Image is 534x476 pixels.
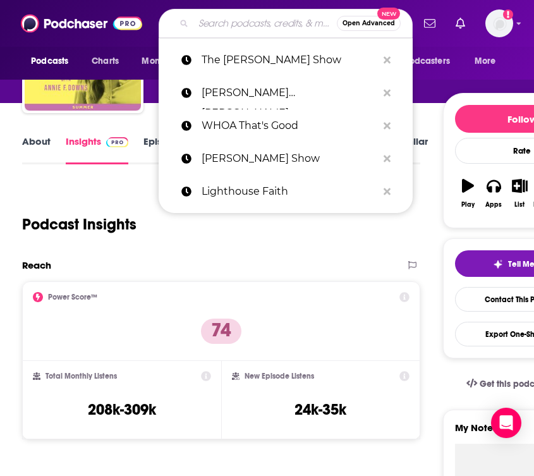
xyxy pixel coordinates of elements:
h2: Total Monthly Listens [46,372,117,381]
img: Podchaser - Follow, Share and Rate Podcasts [21,11,142,35]
div: Open Intercom Messenger [491,408,521,438]
a: WHOA That's Good [159,109,413,142]
a: [PERSON_NAME] [PERSON_NAME] [159,76,413,109]
h2: Reach [22,259,51,271]
p: WHOA That's Good [202,109,377,142]
p: The Mel Robbins Show [202,44,377,76]
span: Logged in as sschroeder [485,9,513,37]
button: open menu [466,49,512,73]
a: InsightsPodchaser Pro [66,135,128,164]
span: Podcasts [31,52,68,70]
span: Charts [92,52,119,70]
span: Open Advanced [343,20,395,27]
a: Lighthouse Faith [159,175,413,208]
span: Monitoring [142,52,186,70]
p: Eric Metaxas Show [202,142,377,175]
p: Lighthouse Faith [202,175,377,208]
img: Podchaser Pro [106,137,128,147]
div: Search podcasts, credits, & more... [159,9,413,38]
a: The [PERSON_NAME] Show [159,44,413,76]
h3: 24k-35k [294,400,346,419]
button: open menu [133,49,203,73]
button: Play [455,171,481,216]
span: For Podcasters [389,52,450,70]
div: List [514,201,525,209]
img: tell me why sparkle [493,259,503,269]
h3: 208k-309k [88,400,156,419]
a: Show notifications dropdown [451,13,470,34]
input: Search podcasts, credits, & more... [193,13,337,34]
button: open menu [22,49,85,73]
a: Charts [83,49,126,73]
img: User Profile [485,9,513,37]
h2: New Episode Listens [245,372,314,381]
button: open menu [381,49,468,73]
h1: Podcast Insights [22,215,137,234]
button: List [507,171,533,216]
p: 74 [201,319,241,344]
button: Show profile menu [485,9,513,37]
button: Apps [481,171,507,216]
a: Episodes1028 [143,135,210,164]
p: Allie Beth Stuckey [202,76,377,109]
span: More [475,52,496,70]
svg: Add a profile image [503,9,513,20]
button: Open AdvancedNew [337,16,401,31]
div: Play [461,201,475,209]
a: About [22,135,51,164]
div: Apps [485,201,502,209]
span: New [377,8,400,20]
a: [PERSON_NAME] Show [159,142,413,175]
h2: Power Score™ [48,293,97,302]
a: Show notifications dropdown [419,13,440,34]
